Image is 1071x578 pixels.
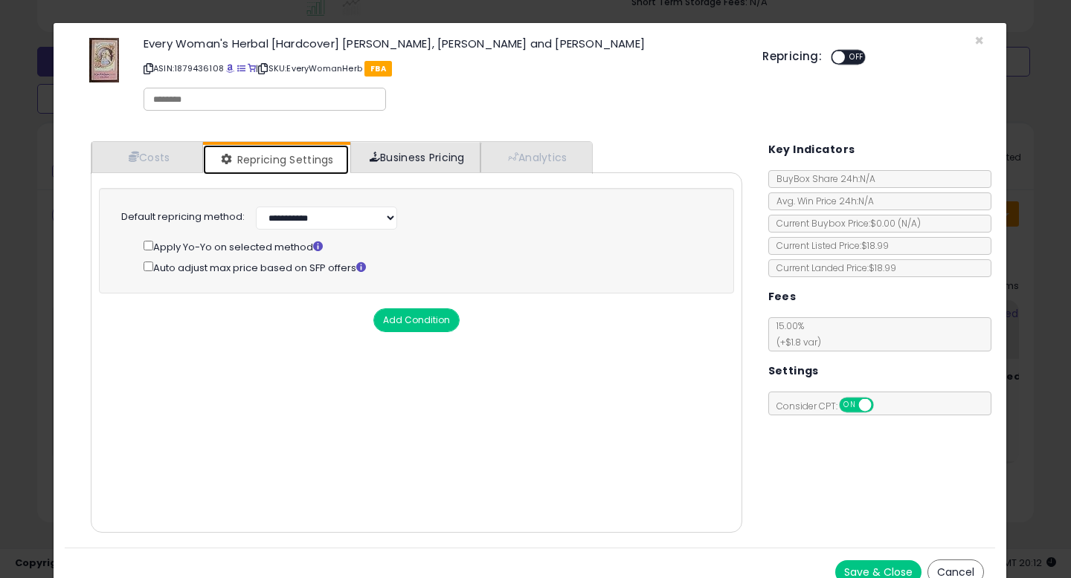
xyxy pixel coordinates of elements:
[845,51,869,64] span: OFF
[898,217,921,230] span: ( N/A )
[769,319,821,348] span: 15.00 %
[91,142,203,172] a: Costs
[364,61,392,77] span: FBA
[768,288,797,306] h5: Fees
[121,210,245,224] label: Default repricing method:
[248,62,256,74] a: Your listing only
[974,30,984,51] span: ×
[144,56,740,80] p: ASIN: 1879436108 | SKU: EveryWomanHerb
[769,262,896,274] span: Current Landed Price: $18.99
[769,195,874,207] span: Avg. Win Price 24h: N/A
[144,238,714,255] div: Apply Yo-Yo on selected method
[480,142,591,172] a: Analytics
[769,172,875,185] span: BuyBox Share 24h: N/A
[203,145,349,175] a: Repricing Settings
[226,62,234,74] a: BuyBox page
[768,362,819,380] h5: Settings
[237,62,245,74] a: All offer listings
[144,259,714,276] div: Auto adjust max price based on SFP offers
[840,399,859,412] span: ON
[768,140,855,159] h5: Key Indicators
[89,38,119,82] img: 51OLuazOrQL._SL60_.jpg
[144,38,740,49] h3: Every Woman's Herbal [Hardcover] [PERSON_NAME], [PERSON_NAME] and [PERSON_NAME]
[762,51,822,62] h5: Repricing:
[870,217,921,230] span: $0.00
[769,336,821,348] span: (+$1.8 var)
[373,308,460,332] button: Add Condition
[769,239,889,252] span: Current Listed Price: $18.99
[871,399,895,412] span: OFF
[769,400,893,412] span: Consider CPT:
[769,217,921,230] span: Current Buybox Price:
[350,142,480,172] a: Business Pricing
